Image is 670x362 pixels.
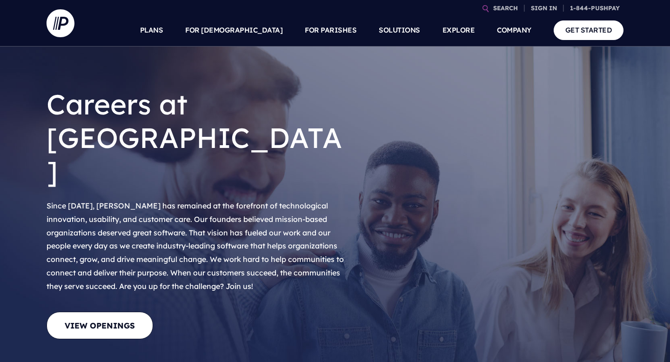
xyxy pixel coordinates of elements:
[185,14,282,47] a: FOR [DEMOGRAPHIC_DATA]
[47,80,349,195] h1: Careers at [GEOGRAPHIC_DATA]
[379,14,420,47] a: SOLUTIONS
[554,20,624,40] a: GET STARTED
[497,14,531,47] a: COMPANY
[140,14,163,47] a: PLANS
[47,201,344,291] span: Since [DATE], [PERSON_NAME] has remained at the forefront of technological innovation, usability,...
[305,14,356,47] a: FOR PARISHES
[442,14,475,47] a: EXPLORE
[47,312,153,339] a: View Openings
